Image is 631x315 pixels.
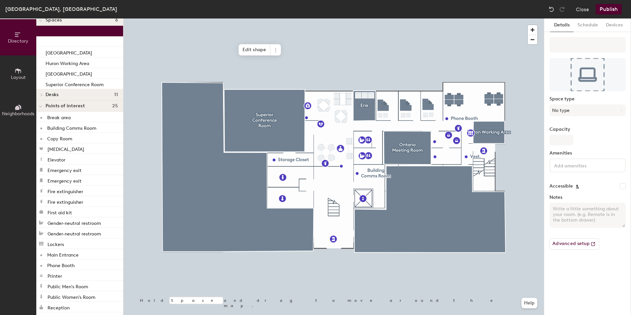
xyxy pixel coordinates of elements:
[48,303,70,311] p: Reception
[46,92,58,97] span: Desks
[46,103,85,109] span: Points of interest
[549,151,626,156] label: Amenities
[47,113,71,121] p: Break area
[11,75,26,80] span: Layout
[48,197,83,205] p: Fire extinguisher
[596,4,622,15] button: Publish
[47,123,96,131] p: Building Comms Room
[47,261,75,268] p: Phone Booth
[574,18,602,32] button: Schedule
[602,18,627,32] button: Devices
[115,17,118,23] span: 6
[576,4,589,15] button: Close
[114,92,118,97] span: 11
[549,238,599,250] button: Advanced setup
[549,195,626,200] label: Notes
[559,6,565,13] img: Redo
[48,187,83,194] p: Fire extinguisher
[46,80,104,87] p: Superior Conference Room
[112,103,118,109] span: 25
[48,208,72,216] p: First aid kit
[46,59,89,66] p: Huron Working Area
[549,96,626,102] label: Space type
[553,161,612,169] input: Add amenities
[48,229,101,237] p: Gender-neutral restroom
[46,48,92,56] p: [GEOGRAPHIC_DATA]
[47,250,79,258] p: Main Entrance
[48,240,64,247] p: Lockers
[521,298,537,308] button: Help
[48,145,84,152] p: [MEDICAL_DATA]
[549,104,626,116] button: No type
[48,176,82,184] p: Emergency exit
[549,184,573,189] label: Accessible
[2,111,34,117] span: Neighborhoods
[549,58,626,91] img: The space named
[48,271,62,279] p: Printer
[48,282,88,290] p: Public Men's Room
[48,293,95,300] p: Public Women's Room
[46,17,62,23] span: Spaces
[46,69,92,77] p: [GEOGRAPHIC_DATA]
[5,5,117,13] div: [GEOGRAPHIC_DATA], [GEOGRAPHIC_DATA]
[548,6,555,13] img: Undo
[47,134,72,142] p: Copy Room
[239,44,270,55] span: Edit shape
[48,155,65,163] p: Elevator
[550,18,574,32] button: Details
[549,127,626,132] label: Capacity
[8,38,28,44] span: Directory
[48,219,101,226] p: Gender-neutral restroom
[48,166,82,173] p: Emergency exit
